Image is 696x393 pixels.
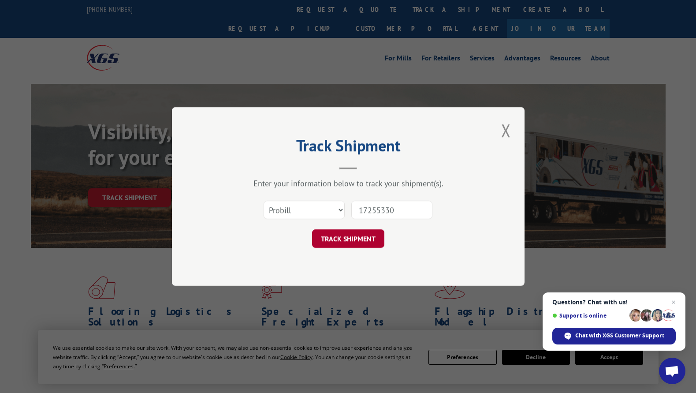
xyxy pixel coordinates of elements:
span: Chat with XGS Customer Support [552,328,676,344]
div: Enter your information below to track your shipment(s). [216,178,480,188]
span: Chat with XGS Customer Support [575,332,664,340]
span: Support is online [552,312,626,319]
a: Open chat [659,358,685,384]
button: TRACK SHIPMENT [312,229,384,248]
input: Number(s) [351,201,432,219]
button: Close modal [499,118,514,142]
span: Questions? Chat with us! [552,299,676,306]
h2: Track Shipment [216,139,480,156]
